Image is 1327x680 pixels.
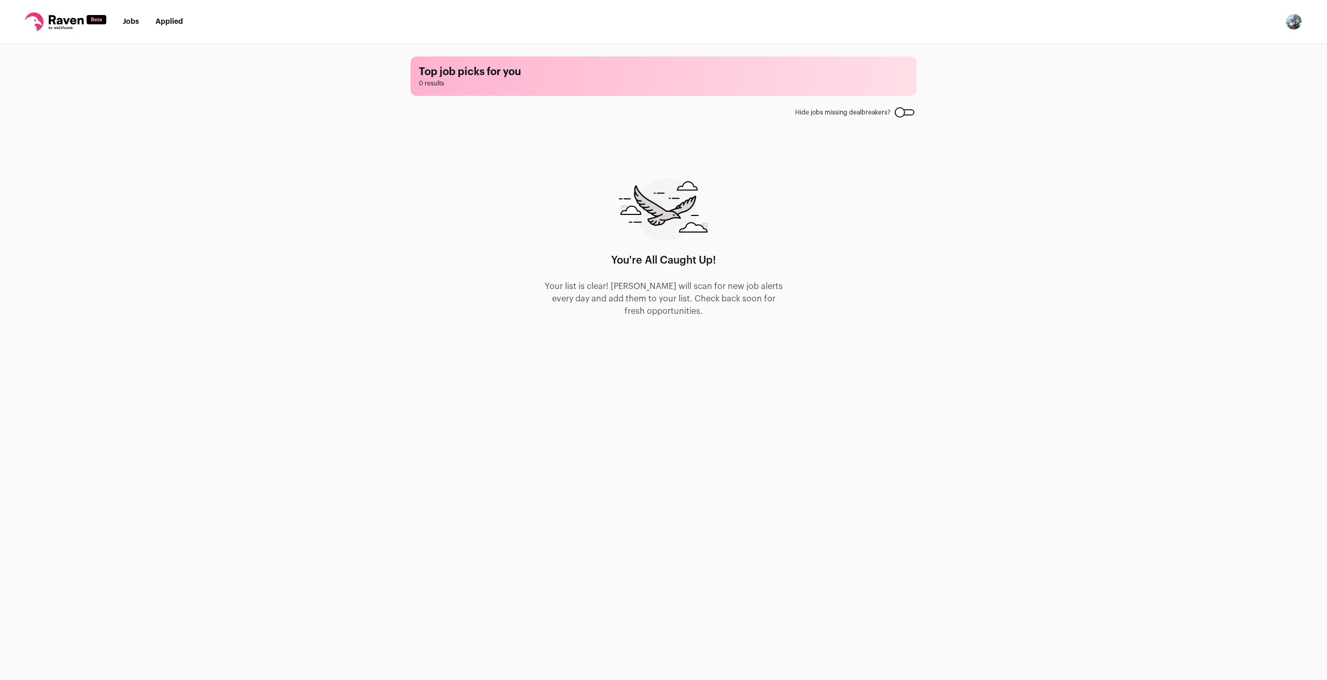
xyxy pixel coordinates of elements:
[619,179,708,241] img: raven-searching-graphic-988e480d85f2d7ca07d77cea61a0e572c166f105263382683f1c6e04060d3bee.png
[1286,13,1302,30] button: Open dropdown
[156,18,183,25] a: Applied
[123,18,139,25] a: Jobs
[611,253,716,268] h1: You're All Caught Up!
[795,108,891,117] span: Hide jobs missing dealbreakers?
[543,280,784,317] p: Your list is clear! [PERSON_NAME] will scan for new job alerts every day and add them to your lis...
[419,79,908,88] span: 0 results
[419,65,908,79] h1: Top job picks for you
[1286,13,1302,30] img: 10130636-medium_jpg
